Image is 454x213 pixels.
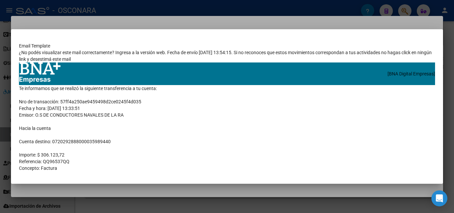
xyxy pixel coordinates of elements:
[19,62,60,83] img: Banco nación
[213,62,435,85] td: [BNA Digital Empresas]
[19,49,435,62] td: ¿No podés visualizar este mail correctamente? Ingresa a la versión web. Fecha de envío [DATE] 13:...
[431,190,447,206] div: Open Intercom Messenger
